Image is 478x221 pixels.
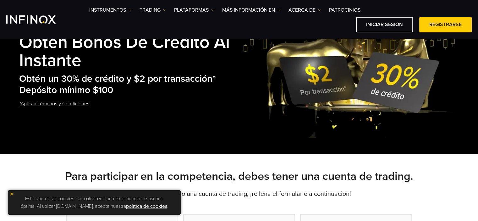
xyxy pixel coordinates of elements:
a: TRADING [140,6,166,14]
a: ACERCA DE [288,6,321,14]
strong: Para participar en la competencia, debes tener una cuenta de trading. [65,169,413,183]
a: política de cookies [126,203,167,209]
a: Más información en [222,6,281,14]
h2: Obtén un 30% de crédito y $2 por transacción* Depósito mínimo $100 [19,73,243,96]
a: Iniciar sesión [356,17,413,32]
a: INFINOX Logo [6,15,70,24]
a: *Aplican Términos y Condiciones [19,96,90,112]
a: Registrarse [419,17,472,32]
strong: Impulsa tus Operaciones – Obtén Bonos de Crédito al Instante [19,14,230,71]
p: Este sitio utiliza cookies para ofrecerle una experiencia de usuario óptima. Al utilizar [DOMAIN_... [11,193,178,212]
a: PLATAFORMAS [174,6,214,14]
a: Patrocinios [329,6,360,14]
img: yellow close icon [9,192,14,196]
a: Instrumentos [89,6,132,14]
p: Si aún no has creado una cuenta de trading, ¡rellena el formulario a continuación! [19,190,459,198]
